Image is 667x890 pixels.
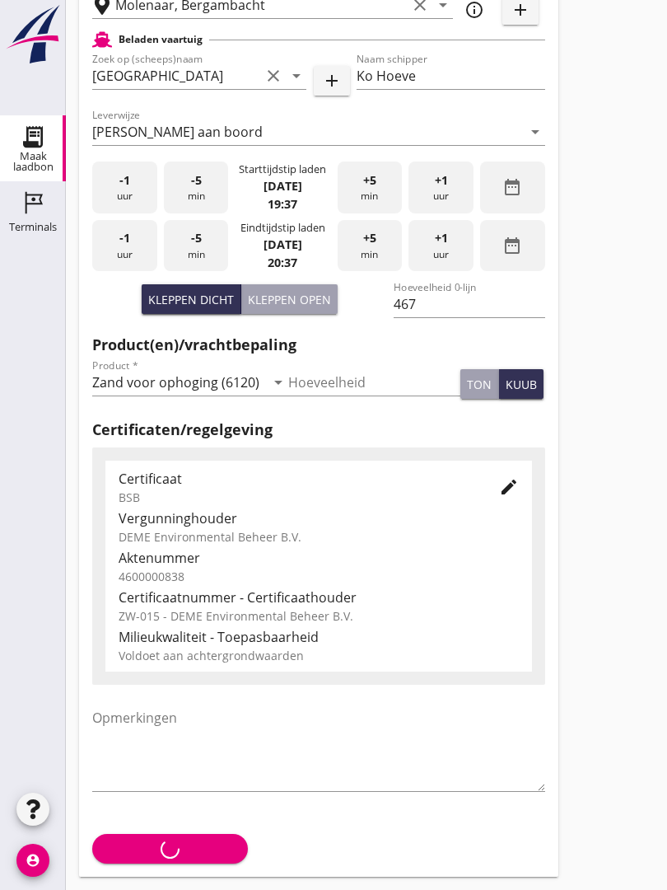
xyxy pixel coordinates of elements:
div: DEME Environmental Beheer B.V. [119,528,519,546]
i: account_circle [16,844,49,877]
i: date_range [502,177,522,197]
div: Milieukwaliteit - Toepasbaarheid [119,627,519,647]
div: Aktenummer [119,548,519,568]
div: min [338,162,403,213]
button: ton [460,369,499,399]
div: BSB [119,489,473,506]
div: ZW-015 - DEME Environmental Beheer B.V. [119,607,519,625]
div: kuub [506,376,537,393]
div: ton [467,376,492,393]
strong: [DATE] [264,237,302,252]
span: +5 [363,229,376,247]
input: Hoeveelheid [288,369,461,396]
div: [PERSON_NAME] aan boord [92,124,263,139]
span: -5 [191,171,202,190]
div: uur [92,162,157,213]
div: min [164,220,229,272]
i: arrow_drop_down [268,372,288,392]
div: Voldoet aan achtergrondwaarden [119,647,519,664]
img: logo-small.a267ee39.svg [3,4,63,65]
span: +5 [363,171,376,190]
input: Naam schipper [357,63,545,89]
div: Terminals [9,222,57,232]
div: uur [408,162,473,213]
h2: Product(en)/vrachtbepaling [92,334,545,356]
button: kuub [499,369,543,399]
div: uur [92,220,157,272]
input: Product * [92,369,265,396]
div: Kleppen dicht [148,291,234,308]
div: min [164,162,229,213]
span: -5 [191,229,202,247]
i: edit [499,477,519,497]
span: -1 [119,229,130,247]
div: min [338,220,403,272]
span: -1 [119,171,130,190]
button: Kleppen dicht [142,284,241,314]
span: +1 [435,171,448,190]
input: Hoeveelheid 0-lijn [394,291,544,317]
div: Eindtijdstip laden [240,220,325,236]
i: arrow_drop_down [287,66,306,86]
strong: 20:37 [268,255,297,270]
i: add [322,71,342,91]
div: uur [408,220,473,272]
strong: [DATE] [264,178,302,194]
input: Zoek op (scheeps)naam [92,63,260,89]
i: date_range [502,236,522,255]
div: Starttijdstip laden [239,162,326,177]
strong: 19:37 [268,196,297,212]
h2: Beladen vaartuig [119,32,203,47]
div: 4600000838 [119,568,519,585]
div: Kleppen open [248,291,331,308]
span: +1 [435,229,448,247]
div: Certificaat [119,469,473,489]
textarea: Opmerkingen [92,705,545,791]
div: Certificaatnummer - Certificaathouder [119,588,519,607]
i: clear [264,66,283,86]
h2: Certificaten/regelgeving [92,419,545,441]
div: Vergunninghouder [119,508,519,528]
i: arrow_drop_down [525,122,545,142]
button: Kleppen open [241,284,338,314]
